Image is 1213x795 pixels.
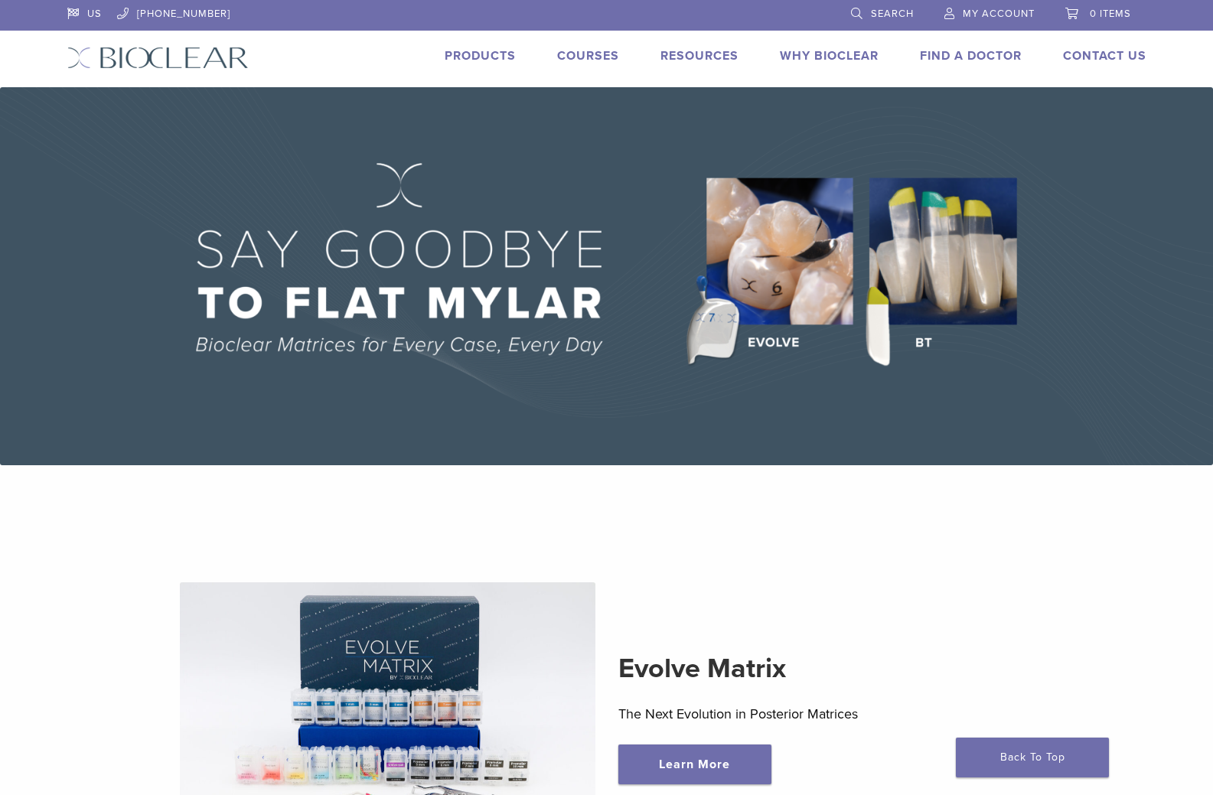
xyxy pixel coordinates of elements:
[871,8,914,20] span: Search
[956,738,1109,777] a: Back To Top
[660,48,739,64] a: Resources
[1063,48,1146,64] a: Contact Us
[1090,8,1131,20] span: 0 items
[557,48,619,64] a: Courses
[618,744,771,784] a: Learn More
[67,47,249,69] img: Bioclear
[445,48,516,64] a: Products
[780,48,879,64] a: Why Bioclear
[963,8,1035,20] span: My Account
[618,702,1034,725] p: The Next Evolution in Posterior Matrices
[920,48,1022,64] a: Find A Doctor
[618,650,1034,687] h2: Evolve Matrix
